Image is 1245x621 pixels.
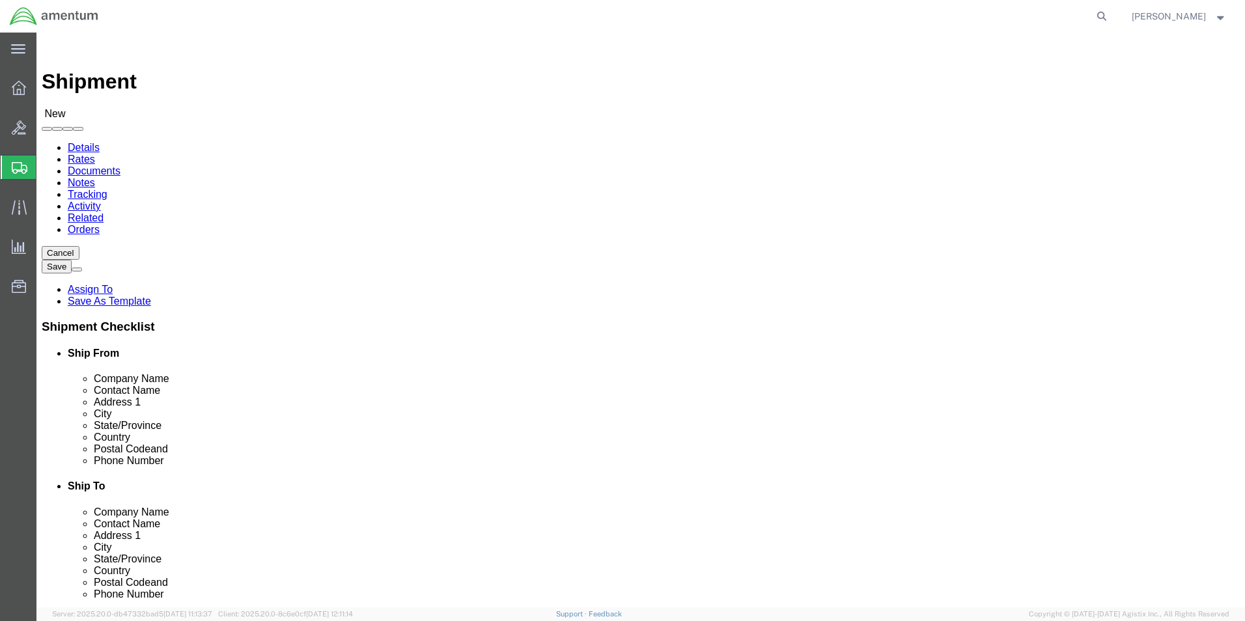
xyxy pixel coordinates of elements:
a: Support [556,610,589,618]
iframe: FS Legacy Container [36,33,1245,607]
span: Copyright © [DATE]-[DATE] Agistix Inc., All Rights Reserved [1029,609,1229,620]
span: Client: 2025.20.0-8c6e0cf [218,610,353,618]
span: Cienna Green [1132,9,1206,23]
span: Server: 2025.20.0-db47332bad5 [52,610,212,618]
span: [DATE] 11:13:37 [163,610,212,618]
button: [PERSON_NAME] [1131,8,1227,24]
span: [DATE] 12:11:14 [306,610,353,618]
img: logo [9,7,99,26]
a: Feedback [589,610,622,618]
